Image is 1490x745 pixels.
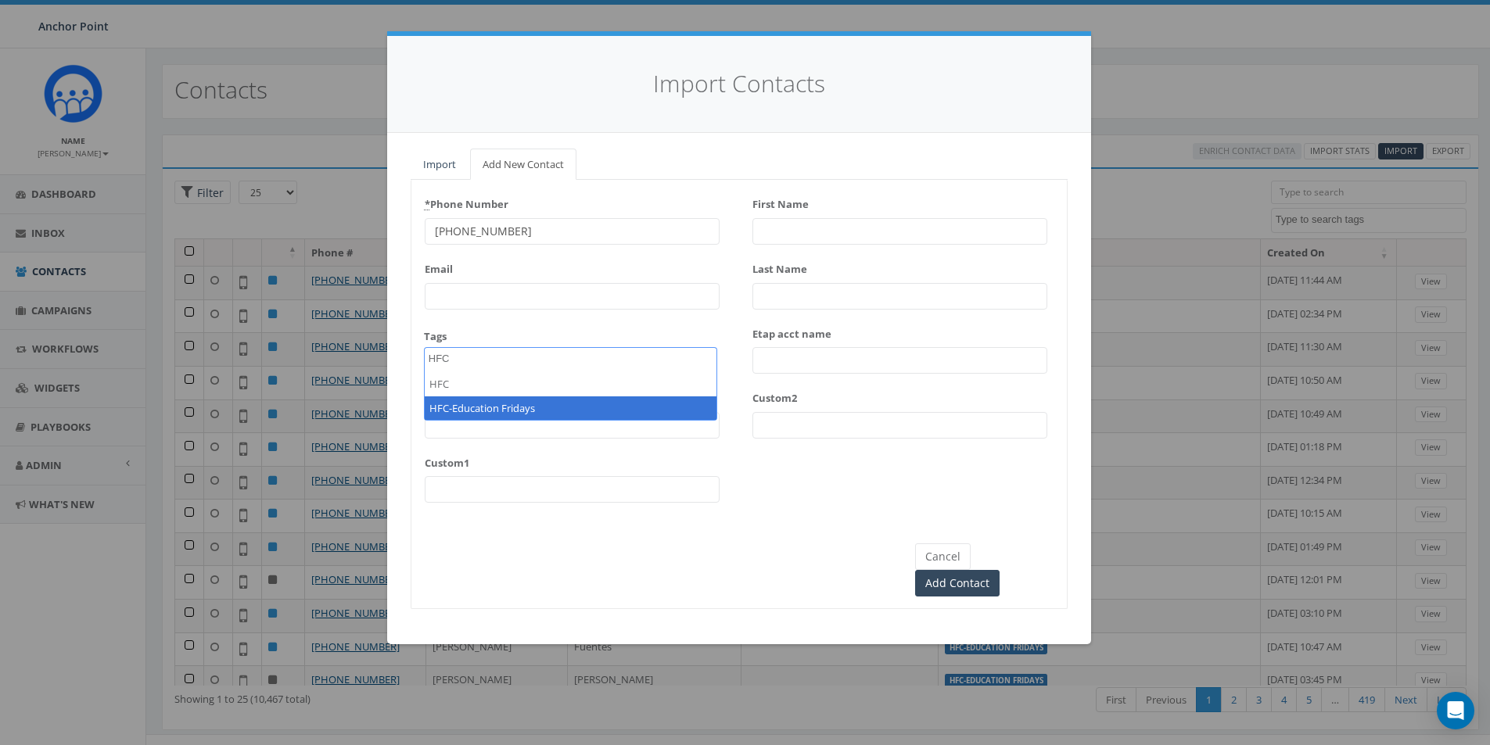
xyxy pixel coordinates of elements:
label: Email [425,256,453,277]
li: HFC-Education Fridays [425,396,716,421]
label: First Name [752,192,809,212]
label: Last Name [752,256,807,277]
label: Custom2 [752,385,797,406]
button: Cancel [915,543,971,570]
label: Custom1 [425,450,469,471]
li: HFC [425,372,716,396]
a: Add New Contact [470,149,576,181]
input: +1 214-248-4342 [425,218,720,245]
label: Phone Number [425,192,508,212]
abbr: required [425,197,430,211]
div: Open Intercom Messenger [1437,692,1474,729]
a: Import [411,149,469,181]
h4: Import Contacts [411,67,1068,101]
input: Enter a valid email address (e.g., example@domain.com) [425,283,720,310]
label: Tags [424,329,447,344]
input: Add Contact [915,570,1000,596]
label: Etap acct name [752,321,831,342]
textarea: Search [429,352,459,366]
